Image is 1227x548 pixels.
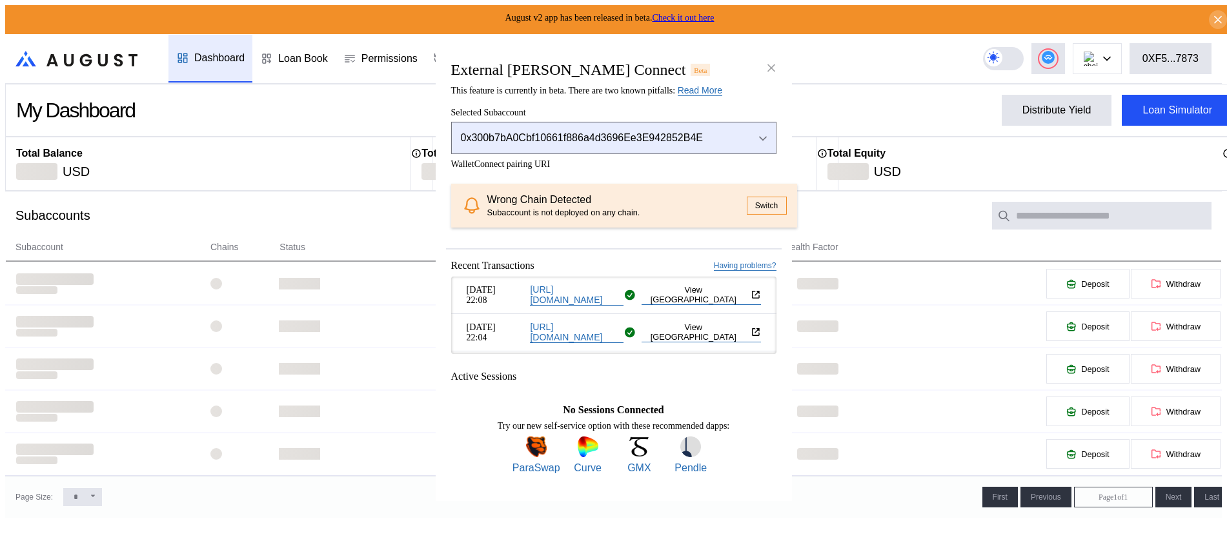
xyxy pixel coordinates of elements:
[16,148,83,159] h2: Total Balance
[451,159,776,170] span: WalletConnect pairing URI
[194,52,245,64] div: Dashboard
[578,436,598,457] img: Curve
[1204,493,1219,502] span: Last
[451,61,686,79] h2: External [PERSON_NAME] Connect
[874,163,901,180] div: USD
[563,404,664,416] span: No Sessions Connected
[1081,407,1109,416] span: Deposit
[1166,449,1201,459] span: Withdraw
[691,64,710,75] div: Beta
[530,322,624,343] a: [URL][DOMAIN_NAME]
[1099,493,1128,502] span: Page 1 of 1
[642,322,761,342] button: View [GEOGRAPHIC_DATA]
[63,163,90,180] div: USD
[1081,279,1109,289] span: Deposit
[487,194,747,206] div: Wrong Chain Detected
[993,493,1008,502] span: First
[467,322,525,343] span: [DATE] 22:04
[1081,364,1109,374] span: Deposit
[15,493,53,502] div: Page Size:
[487,208,747,217] div: Subaccount is not deployed on any chain.
[15,240,63,254] span: Subaccount
[512,436,560,474] a: ParaSwapParaSwap
[642,285,761,304] button: View [GEOGRAPHIC_DATA]
[784,240,838,254] span: Health Factor
[210,240,239,254] span: Chains
[714,261,776,271] a: Having problems?
[467,285,525,306] span: [DATE] 22:08
[451,371,517,382] span: Active Sessions
[16,99,135,122] div: My Dashboard
[667,436,715,474] a: PendlePendle
[1142,104,1212,116] div: Loan Simulator
[1081,322,1109,331] span: Deposit
[680,436,701,457] img: Pendle
[1084,52,1098,66] img: chain logo
[15,208,90,223] div: Subaccounts
[1166,407,1201,416] span: Withdraw
[615,436,663,474] a: GMXGMX
[421,148,471,159] h2: Total Debt
[278,53,328,64] div: Loan Book
[1081,449,1109,459] span: Deposit
[498,421,730,431] span: Try our new self-service option with these recommended dapps:
[505,13,715,23] span: August v2 app has been released in beta.
[642,322,761,342] a: View [GEOGRAPHIC_DATA]
[1166,364,1201,374] span: Withdraw
[674,462,707,474] span: Pendle
[461,132,733,144] div: 0x300b7bA0Cbf10661f886a4d3696Ee3E942852B4E
[451,86,722,95] span: This feature is currently in beta. There are two known pitfalls:
[451,108,776,118] span: Selected Subaccount
[827,148,886,159] h2: Total Equity
[512,462,560,474] span: ParaSwap
[451,122,776,154] button: Open menu
[1166,279,1201,289] span: Withdraw
[530,284,624,306] a: [URL][DOMAIN_NAME]
[678,85,722,96] a: Read More
[1166,493,1182,502] span: Next
[526,436,547,457] img: ParaSwap
[761,57,782,78] button: close modal
[1031,493,1061,502] span: Previous
[451,260,534,271] span: Recent Transactions
[574,462,602,474] span: Curve
[279,240,305,254] span: Status
[627,462,651,474] span: GMX
[1166,322,1201,331] span: Withdraw
[747,197,787,215] button: Switch
[361,53,418,64] div: Permissions
[1022,104,1091,116] div: Distribute Yield
[1142,53,1199,64] div: 0XF5...7873
[629,436,649,457] img: GMX
[564,436,612,474] a: CurveCurve
[652,13,714,23] a: Check it out here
